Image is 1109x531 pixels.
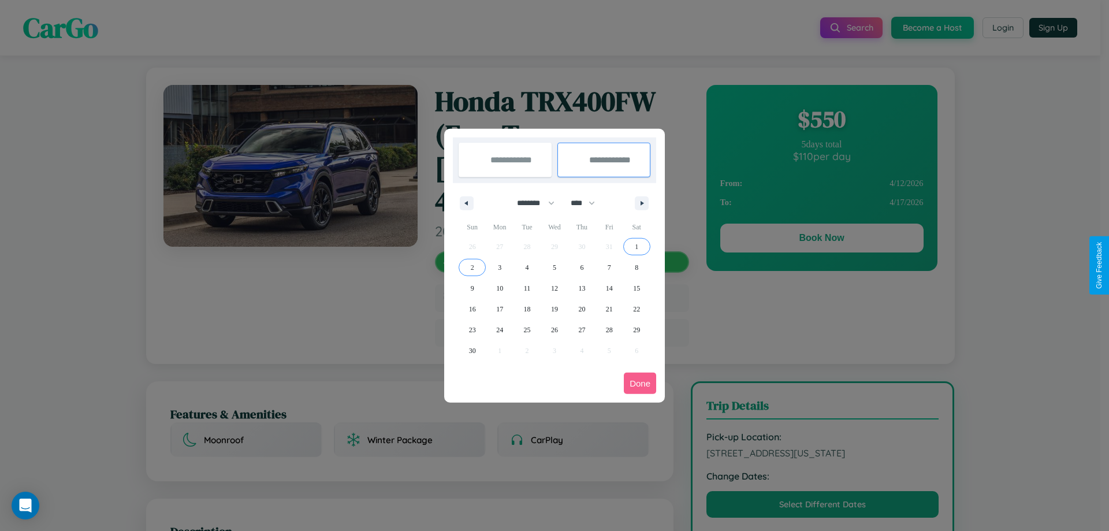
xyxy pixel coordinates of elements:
[551,320,558,340] span: 26
[459,257,486,278] button: 2
[596,278,623,299] button: 14
[578,320,585,340] span: 27
[596,320,623,340] button: 28
[513,278,541,299] button: 11
[623,320,650,340] button: 29
[635,236,638,257] span: 1
[486,278,513,299] button: 10
[568,278,596,299] button: 13
[541,278,568,299] button: 12
[526,257,529,278] span: 4
[606,320,613,340] span: 28
[469,340,476,361] span: 30
[553,257,556,278] span: 5
[513,299,541,320] button: 18
[469,320,476,340] span: 23
[524,299,531,320] span: 18
[486,299,513,320] button: 17
[596,299,623,320] button: 21
[459,278,486,299] button: 9
[469,299,476,320] span: 16
[623,218,650,236] span: Sat
[633,278,640,299] span: 15
[624,373,656,394] button: Done
[486,218,513,236] span: Mon
[541,299,568,320] button: 19
[568,257,596,278] button: 6
[513,218,541,236] span: Tue
[635,257,638,278] span: 8
[578,299,585,320] span: 20
[541,320,568,340] button: 26
[606,299,613,320] span: 21
[580,257,583,278] span: 6
[496,299,503,320] span: 17
[606,278,613,299] span: 14
[568,299,596,320] button: 20
[496,278,503,299] span: 10
[524,278,531,299] span: 11
[459,340,486,361] button: 30
[496,320,503,340] span: 24
[498,257,501,278] span: 3
[568,218,596,236] span: Thu
[551,278,558,299] span: 12
[568,320,596,340] button: 27
[633,299,640,320] span: 22
[459,218,486,236] span: Sun
[513,257,541,278] button: 4
[596,218,623,236] span: Fri
[623,299,650,320] button: 22
[578,278,585,299] span: 13
[513,320,541,340] button: 25
[623,278,650,299] button: 15
[623,236,650,257] button: 1
[524,320,531,340] span: 25
[459,299,486,320] button: 16
[486,320,513,340] button: 24
[471,278,474,299] span: 9
[471,257,474,278] span: 2
[486,257,513,278] button: 3
[541,257,568,278] button: 5
[1095,242,1103,289] div: Give Feedback
[623,257,650,278] button: 8
[12,492,39,519] div: Open Intercom Messenger
[541,218,568,236] span: Wed
[608,257,611,278] span: 7
[596,257,623,278] button: 7
[551,299,558,320] span: 19
[633,320,640,340] span: 29
[459,320,486,340] button: 23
